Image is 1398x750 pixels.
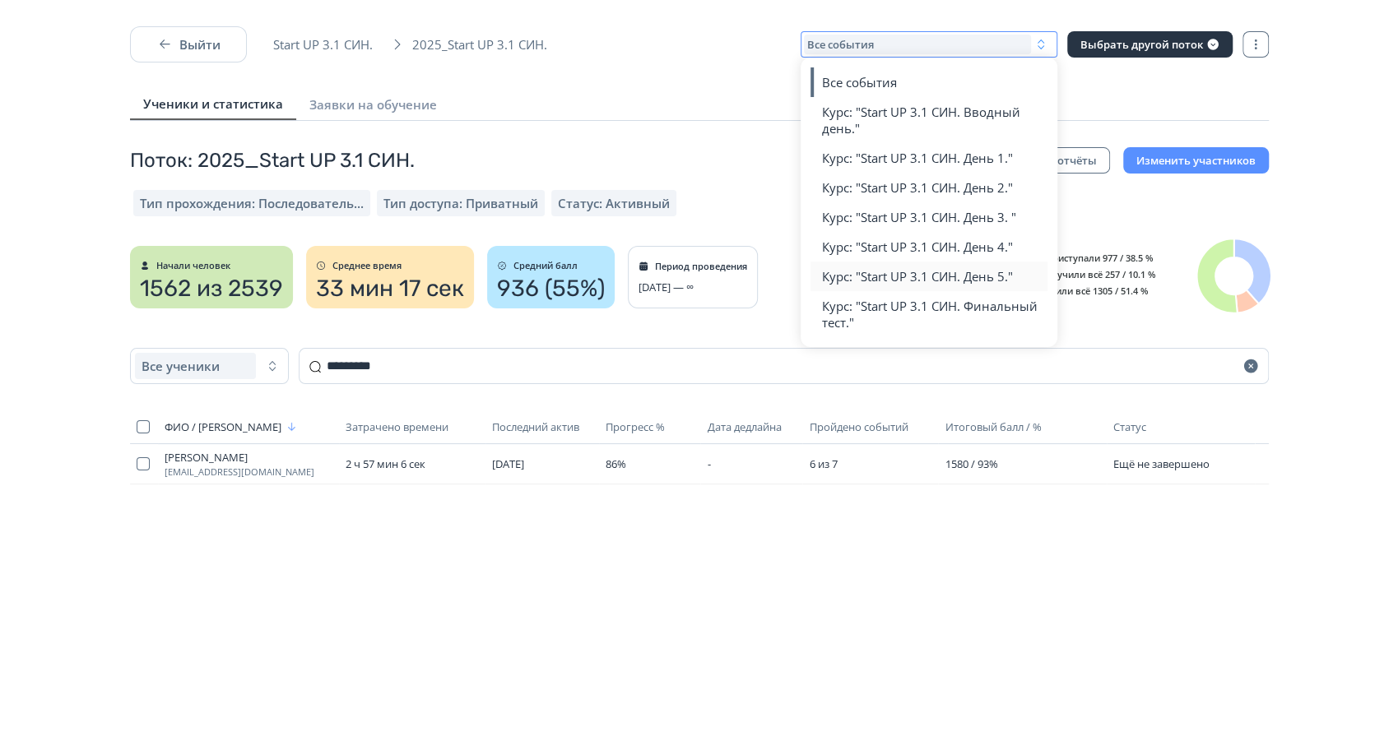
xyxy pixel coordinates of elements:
span: Все события [822,74,897,90]
span: Среднее время [332,261,402,271]
button: Курс: "Start UP 3.1 СИН. День 2." [822,173,1038,202]
button: Пройдено событий [809,417,911,437]
span: Ещё не завершено [1113,456,1210,471]
span: Статус: Активный [558,195,670,211]
span: Средний балл [513,261,578,271]
span: Поток: 2025_Start UP 3.1 СИН. [130,147,415,174]
button: Курс: "Start UP 3.1 СИН. День 3. " [822,202,1038,232]
span: 6 из 7 [809,456,837,471]
span: Курс: "Start UP 3.1 СИН. День 2." [822,179,1013,196]
button: Все события [801,31,1057,58]
span: Статус [1113,419,1146,434]
button: Курс: "Start UP 3.1 СИН. День 5." [822,262,1038,291]
button: Курс: "Start UP 3.1 СИН. День 4." [822,232,1038,262]
span: Не приступали 977 / 38.5 % [1020,252,1154,264]
span: Дата дедлайна [707,420,781,433]
button: Итоговый балл / % [945,417,1044,437]
span: Курс: "Start UP 3.1 СИН. День 5." [822,268,1013,285]
button: Затрачено времени [346,417,452,437]
span: Все ученики [142,358,220,374]
span: 1562 из 2539 [140,275,283,302]
button: Все события [822,67,1038,97]
button: Все ученики [130,348,289,384]
span: Изучили всё 1305 / 51.4 % [1020,285,1149,297]
span: Курс: "Start UP 3.1 СИН. Финальный тест." [822,298,1038,331]
span: Прогресс % [606,420,665,433]
span: 2025_Start UP 3.1 СИН. [412,36,557,53]
span: Затрачено времени [346,420,448,433]
span: 33 мин 17 сек [316,275,464,302]
button: Дата дедлайна [707,417,784,437]
span: Курс: "Start UP 3.1 СИН. День 1." [822,150,1013,166]
span: [DATE] [492,456,524,471]
span: Курс: "Start UP 3.1 СИН. День 4." [822,238,1013,255]
span: Пройдено событий [809,420,908,433]
span: Курс: "Start UP 3.1 СИН. Вводный день." [822,104,1038,137]
span: Итоговый балл / % [945,420,1041,433]
button: Курс: "Start UP 3.1 СИН. Финальный тест." [822,291,1038,337]
button: ФИО / [PERSON_NAME] [165,417,301,437]
span: Ученики и статистика [143,95,283,112]
span: ФИО / [PERSON_NAME] [165,420,281,433]
button: Изменить участников [1123,147,1269,174]
span: [EMAIL_ADDRESS][DOMAIN_NAME] [165,467,332,477]
span: [PERSON_NAME] [165,451,332,464]
button: Курс: "Start UP 3.1 СИН. Вводный день." [822,97,1038,143]
button: Последний актив [492,417,583,437]
span: Start UP 3.1 СИН. [273,36,383,53]
button: Выбрать другой поток [1067,31,1233,58]
span: 86% [606,456,626,471]
span: Заявки на обучение [309,96,437,113]
span: Все события [807,38,874,51]
span: Не изучили всё 257 / 10.1 % [1020,268,1156,280]
span: - [707,456,710,471]
span: 936 (55%) [497,275,605,302]
span: Последний актив [492,420,579,433]
span: 2 ч 57 мин 6 сек [346,456,425,471]
button: Прогресс % [606,417,668,437]
span: Тип прохождения: Последовательный режим [140,195,364,211]
span: Курс: "Start UP 3.1 СИН. День 3. " [822,209,1016,225]
button: Выйти [130,26,247,62]
button: Курс: "Start UP 3.1 СИН. День 1." [822,143,1038,173]
a: [PERSON_NAME][EMAIL_ADDRESS][DOMAIN_NAME] [165,451,332,477]
span: Тип доступа: Приватный [383,195,538,211]
span: [DATE] — ∞ [639,280,694,294]
span: Период проведения [655,262,747,271]
span: Начали человек [156,261,230,271]
span: 1580 / 93% [945,456,997,471]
